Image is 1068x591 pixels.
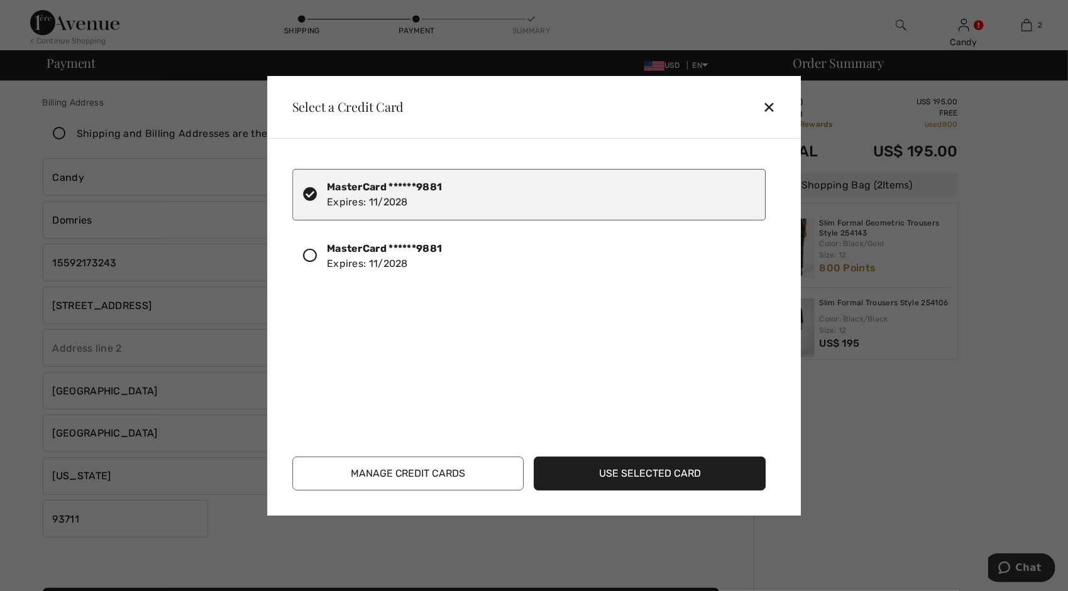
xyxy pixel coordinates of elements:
[292,457,524,491] button: Manage Credit Cards
[534,457,766,491] button: Use Selected Card
[327,180,442,210] div: Expires: 11/2028
[327,241,442,271] div: Expires: 11/2028
[28,9,53,20] span: Chat
[762,94,786,120] div: ✕
[282,100,404,113] div: Select a Credit Card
